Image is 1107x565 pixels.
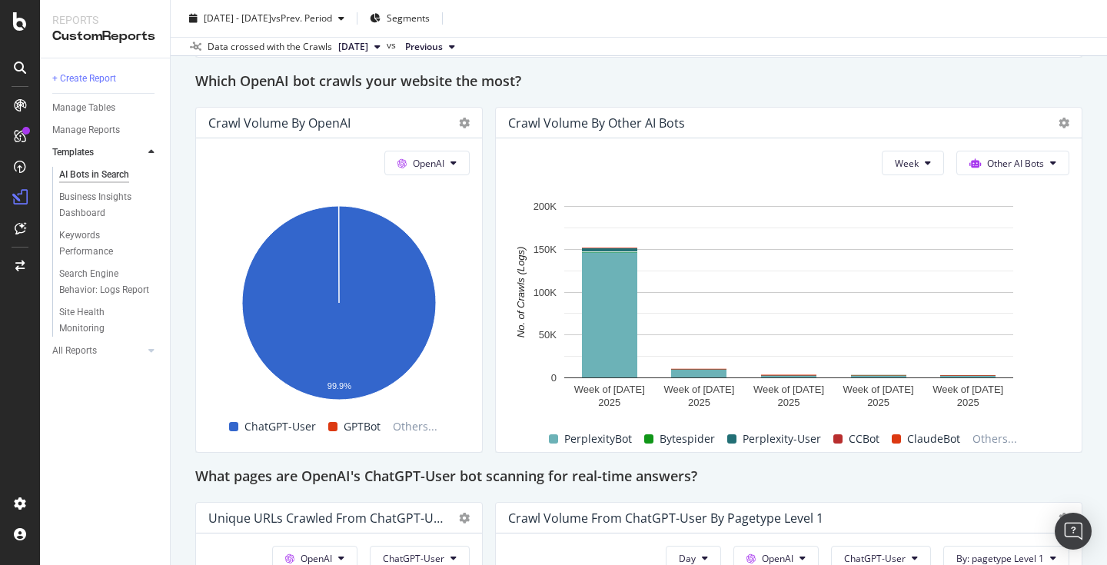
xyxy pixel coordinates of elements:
button: Other AI Bots [956,151,1069,175]
div: Crawl Volume by OpenAI [208,115,351,131]
span: 2025 Sep. 2nd [338,40,368,54]
a: All Reports [52,343,144,359]
text: 2025 [957,397,979,408]
text: 2025 [598,397,620,408]
text: Week of [DATE] [574,384,645,395]
span: By: pagetype Level 1 [956,552,1044,565]
div: AI Bots in Search [59,167,129,183]
text: Week of [DATE] [753,384,824,395]
span: OpenAI [762,552,793,565]
a: Keywords Performance [59,228,159,260]
div: Crawl Volume by Other AI Bots [508,115,685,131]
span: Other AI Bots [987,157,1044,170]
svg: A chart. [508,198,1069,414]
span: Perplexity-User [743,430,821,448]
div: Data crossed with the Crawls [208,40,332,54]
div: + Create Report [52,71,116,87]
span: Week [895,157,919,170]
div: Business Insights Dashboard [59,189,148,221]
text: No. of Crawls (Logs) [515,247,527,337]
div: Keywords Performance [59,228,145,260]
div: All Reports [52,343,97,359]
div: Reports [52,12,158,28]
text: 2025 [688,397,710,408]
div: What pages are OpenAI's ChatGPT-User bot scanning for real-time answers? [195,465,1082,490]
text: 0 [551,372,557,384]
span: ClaudeBot [907,430,960,448]
a: + Create Report [52,71,159,87]
text: 100K [534,287,557,298]
span: ChatGPT-User [844,552,906,565]
div: Templates [52,145,94,161]
div: Which OpenAI bot crawls your website the most? [195,70,1082,95]
span: OpenAI [413,157,444,170]
div: Manage Tables [52,100,115,116]
a: Manage Tables [52,100,159,116]
span: GPTBot [344,417,381,436]
button: OpenAI [384,151,470,175]
span: OpenAI [301,552,332,565]
text: 2025 [867,397,889,408]
span: [DATE] - [DATE] [204,12,271,25]
button: [DATE] - [DATE]vsPrev. Period [183,6,351,31]
div: Site Health Monitoring [59,304,145,337]
div: Crawl Volume from ChatGPT-User by pagetype Level 1 [508,510,823,526]
span: CCBot [849,430,879,448]
span: Day [679,552,696,565]
span: Others... [966,430,1023,448]
span: PerplexityBot [564,430,632,448]
span: Bytespider [660,430,715,448]
text: 99.9% [327,382,351,391]
span: vs Prev. Period [271,12,332,25]
text: 150K [534,244,557,255]
div: CustomReports [52,28,158,45]
a: Business Insights Dashboard [59,189,159,221]
h2: What pages are OpenAI's ChatGPT-User bot scanning for real-time answers? [195,465,697,490]
text: 2025 [778,397,800,408]
span: ChatGPT-User [383,552,444,565]
a: Manage Reports [52,122,159,138]
div: Search Engine Behavior: Logs Report [59,266,150,298]
text: Week of [DATE] [663,384,734,395]
span: ChatGPT-User [244,417,316,436]
a: Templates [52,145,144,161]
span: vs [387,38,399,52]
a: Site Health Monitoring [59,304,159,337]
text: Week of [DATE] [932,384,1003,395]
svg: A chart. [208,198,470,414]
text: Week of [DATE] [843,384,914,395]
a: Search Engine Behavior: Logs Report [59,266,159,298]
a: AI Bots in Search [59,167,159,183]
button: Week [882,151,944,175]
span: Segments [387,12,430,25]
button: Previous [399,38,461,56]
div: Open Intercom Messenger [1055,513,1092,550]
button: Segments [364,6,436,31]
text: 200K [534,201,557,212]
div: Unique URLs Crawled from ChatGPT-User [208,510,444,526]
text: 50K [539,330,557,341]
button: [DATE] [332,38,387,56]
div: Manage Reports [52,122,120,138]
div: Crawl Volume by Other AI BotsWeekOther AI BotsA chart.PerplexityBotBytespiderPerplexity-UserCCBot... [495,107,1082,453]
div: Crawl Volume by OpenAIOpenAIA chart.ChatGPT-UserGPTBotOthers... [195,107,483,453]
h2: Which OpenAI bot crawls your website the most? [195,70,521,95]
span: Others... [387,417,444,436]
span: Previous [405,40,443,54]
